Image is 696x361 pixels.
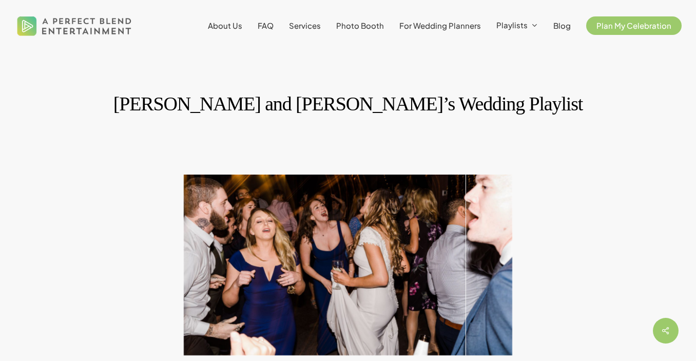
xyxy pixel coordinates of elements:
h1: [PERSON_NAME] and [PERSON_NAME]’s Wedding Playlist [31,82,665,125]
span: Photo Booth [336,21,384,30]
span: For Wedding Planners [399,21,481,30]
a: Photo Booth [336,22,384,30]
img: A Perfect Blend Entertainment [14,7,134,44]
span: Playlists [496,20,528,30]
a: About Us [208,22,242,30]
a: For Wedding Planners [399,22,481,30]
a: Services [289,22,321,30]
a: FAQ [258,22,274,30]
span: Blog [553,21,571,30]
span: FAQ [258,21,274,30]
span: About Us [208,21,242,30]
span: Plan My Celebration [596,21,671,30]
a: Playlists [496,21,538,30]
a: Blog [553,22,571,30]
a: Plan My Celebration [586,22,682,30]
span: Services [289,21,321,30]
